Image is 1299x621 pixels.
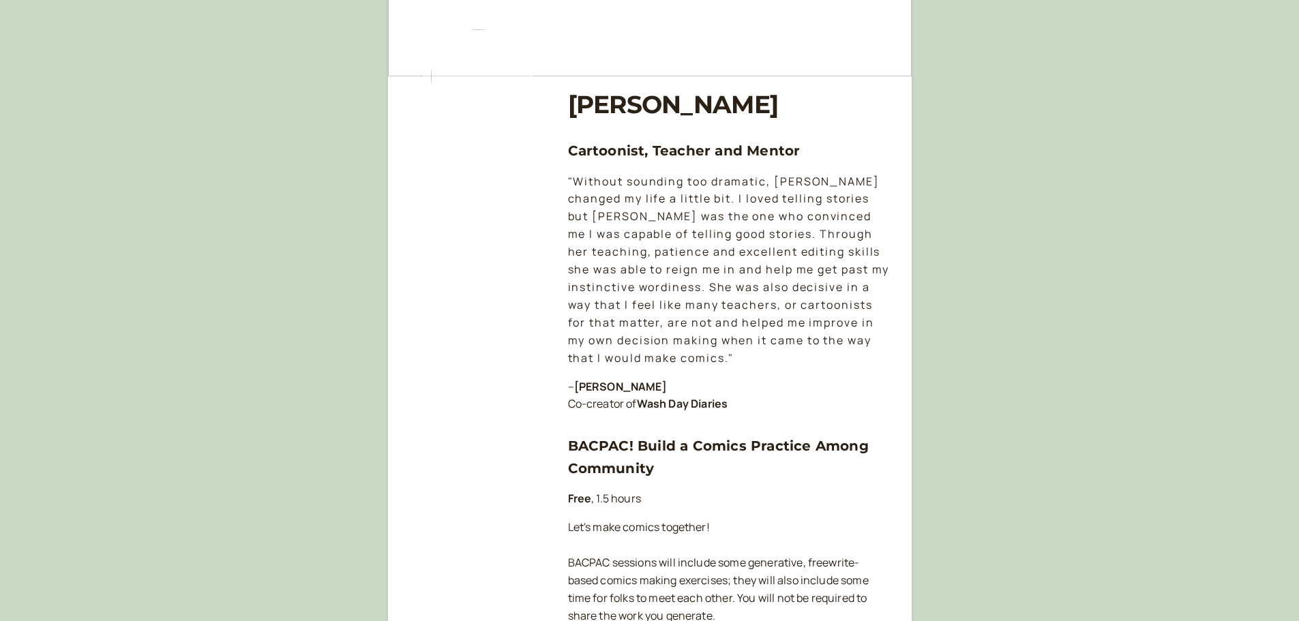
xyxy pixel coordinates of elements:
[568,491,592,506] b: Free
[568,378,890,414] p: – Co-creator of
[568,438,869,476] a: BACPAC! Build a Comics Practice Among Community
[568,490,890,508] p: , 1.5 hours
[568,140,890,162] h3: Cartoonist, Teacher and Mentor
[568,90,890,119] h1: [PERSON_NAME]
[637,396,728,411] strong: Wash Day Diaries
[568,174,890,365] em: "Without sounding too dramatic, [PERSON_NAME] changed my life a little bit. I loved telling stori...
[574,379,667,394] strong: [PERSON_NAME]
